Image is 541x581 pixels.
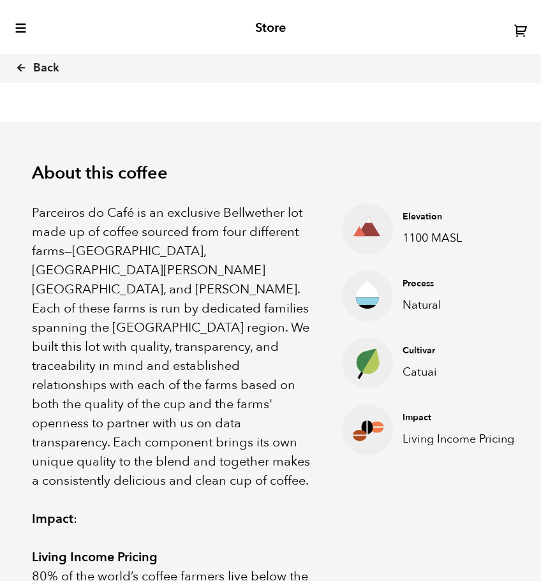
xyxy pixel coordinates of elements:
h4: Elevation [403,210,524,223]
p: Catuai [403,364,524,381]
strong: Impact [32,510,73,527]
h4: Process [403,277,524,290]
h4: Impact [403,411,524,424]
h2: Store [255,20,286,36]
h2: About this coffee [32,163,509,184]
button: toggle-mobile-menu [13,22,27,34]
p: Parceiros do Café is an exclusive Bellwether lot made up of coffee sourced from four different fa... [32,203,310,490]
h4: Cultivar [403,344,524,357]
span: Back [33,61,59,76]
p: : [32,510,310,529]
p: Natural [403,297,524,314]
p: 1100 MASL [403,230,524,247]
p: Living Income Pricing [403,430,524,448]
strong: Living Income Pricing [32,548,158,566]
